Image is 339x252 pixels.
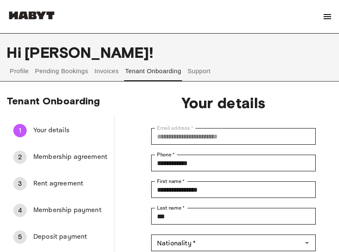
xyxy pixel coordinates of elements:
[13,177,27,190] div: 3
[151,181,316,198] div: First name
[7,11,57,20] img: Habyt
[9,61,30,81] button: Profile
[33,126,107,136] span: Your details
[301,237,313,249] button: Open
[7,61,332,81] div: user profile tabs
[7,200,114,220] div: 4Membership payment
[157,124,193,132] label: Email address
[13,204,27,217] div: 4
[151,208,316,225] div: Last name
[7,227,114,247] div: 5Deposit payment
[157,151,175,158] label: Phone
[157,204,185,212] label: Last name
[157,178,185,185] label: First name
[13,230,27,244] div: 5
[124,61,182,81] button: Tenant Onboarding
[7,95,100,107] span: Tenant Onboarding
[33,232,107,242] span: Deposit payment
[187,61,212,81] button: Support
[33,205,107,215] span: Membership payment
[7,174,114,194] div: 3Rent agreement
[33,179,107,189] span: Rent agreement
[7,147,114,167] div: 2Membership agreement
[93,61,120,81] button: Invoices
[33,152,107,162] span: Membership agreement
[25,44,153,61] span: [PERSON_NAME] !
[151,128,316,145] div: Email address
[34,61,90,81] button: Pending Bookings
[7,121,114,141] div: 1Your details
[141,94,306,111] span: Your details
[7,44,25,61] span: Hi
[13,151,27,164] div: 2
[151,155,316,171] div: Phone
[13,124,27,137] div: 1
